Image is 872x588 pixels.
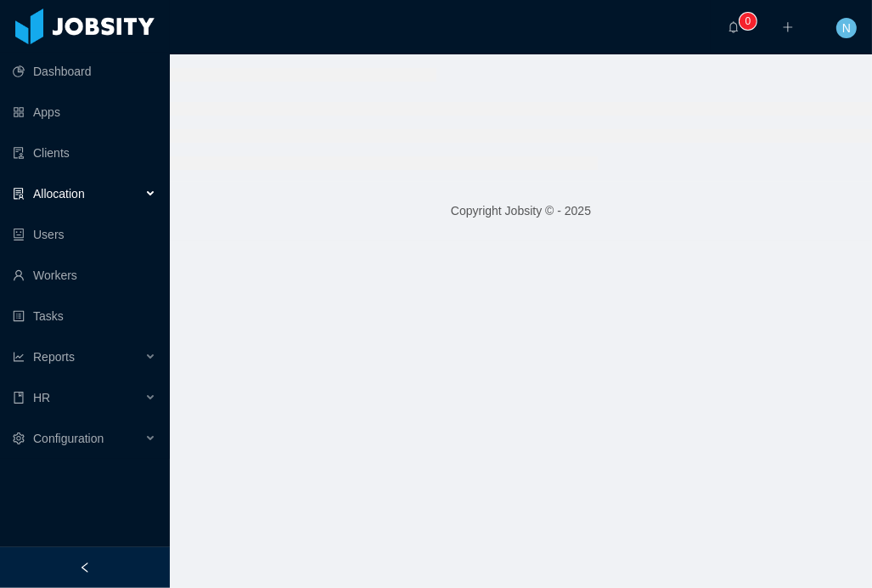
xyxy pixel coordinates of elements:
i: icon: setting [13,433,25,444]
footer: Copyright Jobsity © - 2025 [170,182,872,240]
span: Allocation [33,187,85,201]
span: HR [33,391,50,404]
i: icon: book [13,392,25,404]
span: Configuration [33,432,104,445]
span: N [842,18,851,38]
a: icon: appstoreApps [13,95,156,129]
a: icon: profileTasks [13,299,156,333]
a: icon: pie-chartDashboard [13,54,156,88]
a: icon: userWorkers [13,258,156,292]
i: icon: bell [728,21,740,33]
i: icon: solution [13,188,25,200]
a: icon: robotUsers [13,218,156,252]
span: Reports [33,350,75,364]
i: icon: line-chart [13,351,25,363]
i: icon: plus [782,21,794,33]
a: icon: auditClients [13,136,156,170]
sup: 0 [740,13,757,30]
